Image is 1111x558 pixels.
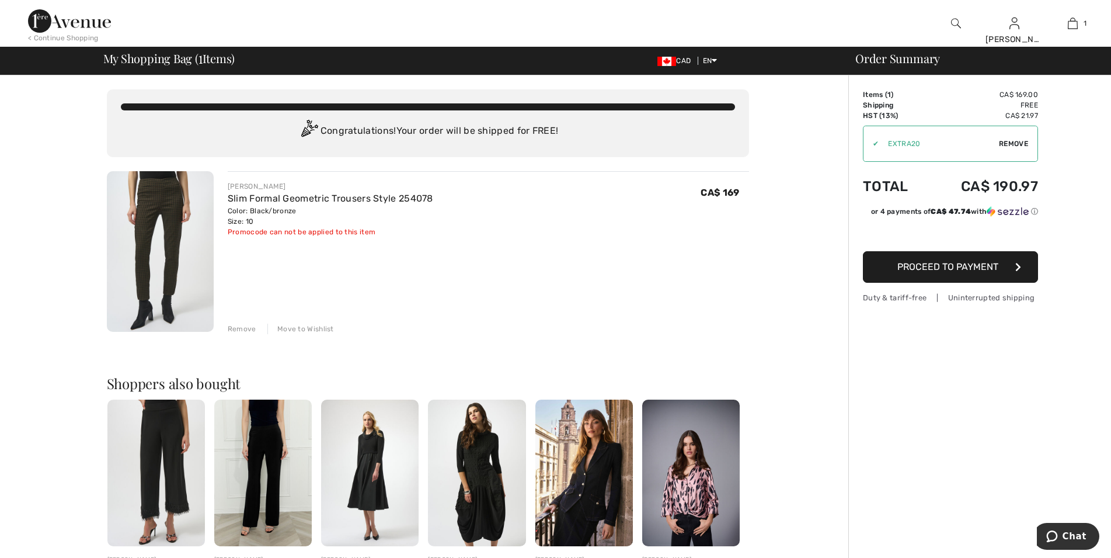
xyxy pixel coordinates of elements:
[863,221,1038,247] iframe: PayPal-paypal
[657,57,695,65] span: CAD
[928,110,1038,121] td: CA$ 21.97
[1009,16,1019,30] img: My Info
[928,167,1038,206] td: CA$ 190.97
[841,53,1104,64] div: Order Summary
[28,9,111,33] img: 1ère Avenue
[863,292,1038,303] div: Duty & tariff-free | Uninterrupted shipping
[228,206,433,227] div: Color: Black/bronze Size: 10
[107,400,205,546] img: High-Waisted Fringe Trousers Style 254147
[985,33,1043,46] div: [PERSON_NAME]
[267,324,334,334] div: Move to Wishlist
[928,89,1038,100] td: CA$ 169.00
[863,251,1038,283] button: Proceed to Payment
[863,206,1038,221] div: or 4 payments ofCA$ 47.74withSezzle Click to learn more about Sezzle
[1068,16,1078,30] img: My Bag
[863,167,928,206] td: Total
[871,206,1038,217] div: or 4 payments of with
[214,400,312,546] img: Flare Formal Trousers Style 259004
[928,100,1038,110] td: Free
[321,400,419,546] img: Midi A-Line Dress Style 254207
[297,120,321,143] img: Congratulation2.svg
[228,193,433,204] a: Slim Formal Geometric Trousers Style 254078
[879,126,999,161] input: Promo code
[228,324,256,334] div: Remove
[863,110,928,121] td: HST (13%)
[1009,18,1019,29] a: Sign In
[107,171,214,332] img: Slim Formal Geometric Trousers Style 254078
[701,187,739,198] span: CA$ 169
[642,400,740,546] img: Animal Print Button Shirt Style 253059
[1084,18,1086,29] span: 1
[121,120,735,143] div: Congratulations! Your order will be shipped for FREE!
[931,207,971,216] span: CA$ 47.74
[228,181,433,192] div: [PERSON_NAME]
[887,91,891,99] span: 1
[198,50,203,65] span: 1
[863,89,928,100] td: Items ( )
[28,33,99,43] div: < Continue Shopping
[951,16,961,30] img: search the website
[535,400,633,546] img: Collared Denim Shirt Style 253982
[703,57,718,65] span: EN
[657,57,676,66] img: Canadian Dollar
[863,100,928,110] td: Shipping
[103,53,235,64] span: My Shopping Bag ( Items)
[228,227,433,237] div: Promocode can not be applied to this item
[863,138,879,149] div: ✔
[107,376,749,390] h2: Shoppers also bought
[428,400,525,546] img: Casual Midi A-Line Dress Style 253085
[897,261,998,272] span: Proceed to Payment
[1037,523,1099,552] iframe: Opens a widget where you can chat to one of our agents
[987,206,1029,217] img: Sezzle
[1044,16,1101,30] a: 1
[999,138,1028,149] span: Remove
